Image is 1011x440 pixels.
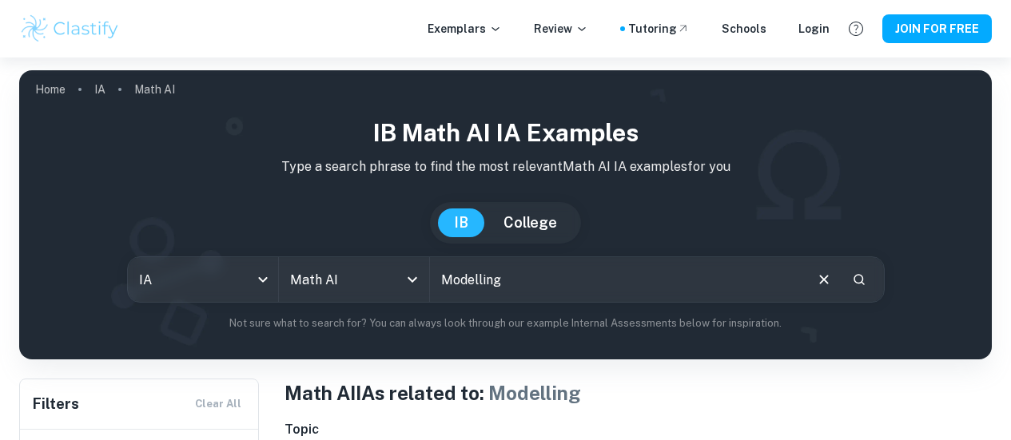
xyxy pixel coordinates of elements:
[401,268,424,291] button: Open
[94,78,105,101] a: IA
[33,393,79,415] h6: Filters
[488,382,581,404] span: Modelling
[534,20,588,38] p: Review
[128,257,278,302] div: IA
[32,315,979,331] p: Not sure what to search for? You can always look through our example Internal Assessments below f...
[19,70,992,359] img: profile cover
[428,20,502,38] p: Exemplars
[842,15,870,42] button: Help and Feedback
[809,264,839,295] button: Clear
[430,257,802,302] input: E.g. voronoi diagrams, IBD candidates spread, music...
[134,81,175,98] p: Math AI
[882,14,992,43] button: JOIN FOR FREE
[285,420,992,439] h6: Topic
[488,208,573,237] button: College
[32,115,979,151] h1: IB Math AI IA examples
[438,208,484,237] button: IB
[628,20,690,38] a: Tutoring
[798,20,830,38] a: Login
[285,379,992,407] h1: Math AI IAs related to:
[35,78,66,101] a: Home
[32,157,979,176] p: Type a search phrase to find the most relevant Math AI IA examples for you
[19,13,121,45] img: Clastify logo
[846,266,873,293] button: Search
[722,20,766,38] a: Schools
